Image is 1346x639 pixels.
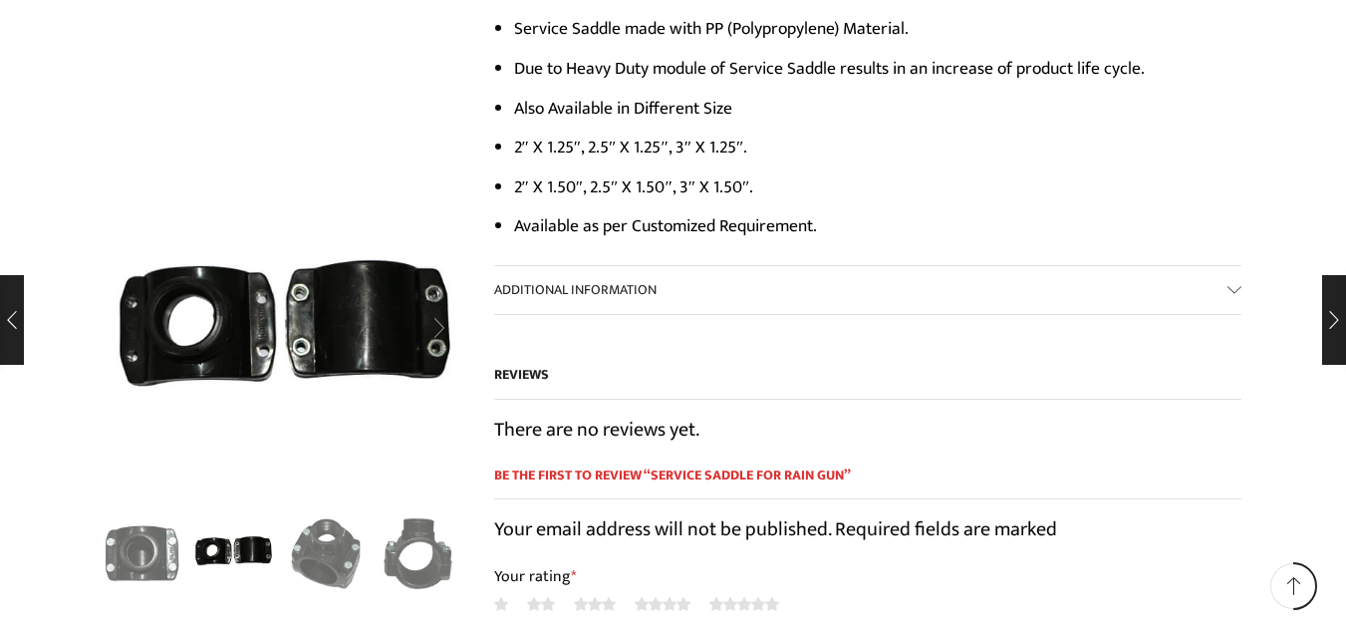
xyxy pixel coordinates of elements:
[494,565,1241,588] label: Your rating
[514,94,732,123] span: Also Available in Different Size
[527,593,555,615] a: 2 of 5 stars
[494,365,1241,400] h2: Reviews
[414,303,464,353] div: Next slide
[514,172,754,201] span: 2″ X 1.50″, 2.5″ X 1.50″, 3″ X 1.50″.
[514,211,817,240] span: Available as per Customized Requirement.
[494,593,508,615] a: 1 of 5 stars
[574,593,616,615] a: 3 of 5 stars
[106,303,155,353] div: Previous slide
[494,466,1241,500] span: Be the first to review “Service Saddle for Rain Gun”
[101,512,183,595] a: Service Saddle
[192,512,275,592] li: 2 / 4
[285,512,368,595] a: 12
[192,509,275,592] a: 10
[377,512,459,595] a: 13
[101,512,183,595] img: Service Saddle For Rain Gun
[494,512,1057,546] span: Your email address will not be published. Required fields are marked
[101,512,183,592] li: 1 / 4
[709,593,779,615] a: 5 of 5 stars
[514,54,1145,83] span: Due to Heavy Duty module of Service Saddle results in an increase of product life cycle.
[285,512,368,592] li: 3 / 4
[106,144,464,502] div: 2 / 4
[494,278,657,301] span: Additional information
[494,266,1241,314] a: Additional information
[377,512,459,592] li: 4 / 4
[514,14,909,43] span: Service Saddle made with PP (Polypropylene) Material.
[494,414,1241,446] p: There are no reviews yet.
[635,593,690,615] a: 4 of 5 stars
[514,133,748,161] span: 2″ X 1.25″, 2.5″ X 1.25″, 3″ X 1.25″.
